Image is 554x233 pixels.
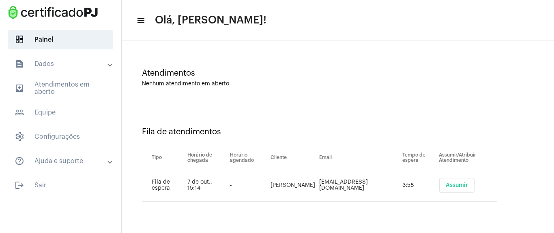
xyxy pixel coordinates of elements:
td: 3:58 [400,169,437,202]
th: Horário de chegada [185,146,228,169]
mat-icon: sidenav icon [15,108,24,117]
mat-chip-list: selection [439,178,497,193]
span: sidenav icon [15,35,24,44]
span: Painel [8,30,113,49]
span: Atendimentos em aberto [8,78,113,98]
mat-icon: sidenav icon [136,16,144,25]
mat-expansion-panel-header: sidenav iconDados [5,54,121,74]
span: Sair [8,176,113,195]
span: sidenav icon [15,132,24,142]
mat-icon: sidenav icon [15,180,24,190]
td: [EMAIL_ADDRESS][DOMAIN_NAME] [317,169,400,202]
span: Assumir [446,182,468,188]
th: Horário agendado [228,146,268,169]
mat-panel-title: Dados [15,59,108,69]
th: Tipo [142,146,185,169]
th: Email [317,146,400,169]
div: Nenhum atendimento em aberto. [142,81,534,87]
div: Atendimentos [142,69,534,78]
button: Assumir [439,178,475,193]
th: Assumir/Atribuir Atendimento [437,146,497,169]
td: [PERSON_NAME] [268,169,317,202]
img: fba4626d-73b5-6c3e-879c-9397d3eee438.png [6,4,100,21]
th: Cliente [268,146,317,169]
td: Fila de espera [142,169,185,202]
mat-expansion-panel-header: sidenav iconAjuda e suporte [5,151,121,171]
mat-icon: sidenav icon [15,83,24,93]
mat-panel-title: Ajuda e suporte [15,156,108,166]
div: Fila de atendimentos [142,127,534,136]
mat-icon: sidenav icon [15,59,24,69]
mat-icon: sidenav icon [15,156,24,166]
span: Configurações [8,127,113,146]
span: Olá, [PERSON_NAME]! [155,14,266,27]
th: Tempo de espera [400,146,437,169]
td: - [228,169,268,202]
span: Equipe [8,103,113,122]
td: 7 de out., 15:14 [185,169,228,202]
